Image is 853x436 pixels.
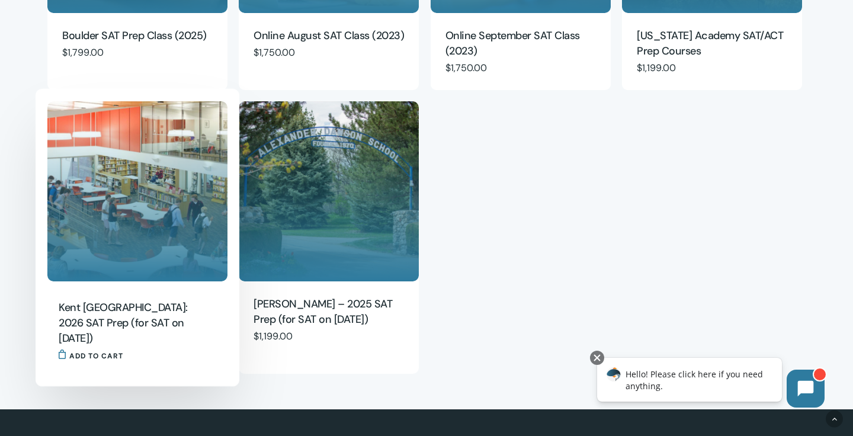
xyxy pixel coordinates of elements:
bdi: 1,799.00 [62,46,104,59]
a: [PERSON_NAME] – 2025 SAT Prep (for SAT on [DATE]) [254,296,404,328]
span: $ [254,46,259,59]
bdi: 1,199.00 [637,62,676,74]
img: Kent Denver [47,101,227,281]
span: Add to cart [69,349,123,363]
a: [US_STATE] Academy SAT/ACT Prep Courses [637,28,787,60]
a: Online August SAT Class (2023) [254,28,404,44]
a: Add to cart: “Kent Denver: 2026 SAT Prep (for SAT on March 14)” [59,350,123,360]
span: $ [445,62,451,74]
a: Kent [GEOGRAPHIC_DATA]: 2026 SAT Prep (for SAT on [DATE]) [59,300,209,347]
img: Dawson School [239,101,419,281]
bdi: 1,750.00 [445,62,487,74]
a: Boulder SAT Prep Class (2025) [62,28,213,44]
iframe: Chatbot [585,348,836,419]
a: Dawson - 2025 SAT Prep (for SAT on March 8) [239,101,419,281]
a: Kent Denver: 2026 SAT Prep (for SAT on March 14) [47,101,227,281]
bdi: 1,750.00 [254,46,295,59]
span: $ [637,62,642,74]
bdi: 1,199.00 [254,330,293,342]
span: $ [62,46,68,59]
a: Online September SAT Class (2023) [445,28,596,60]
span: $ [254,330,259,342]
